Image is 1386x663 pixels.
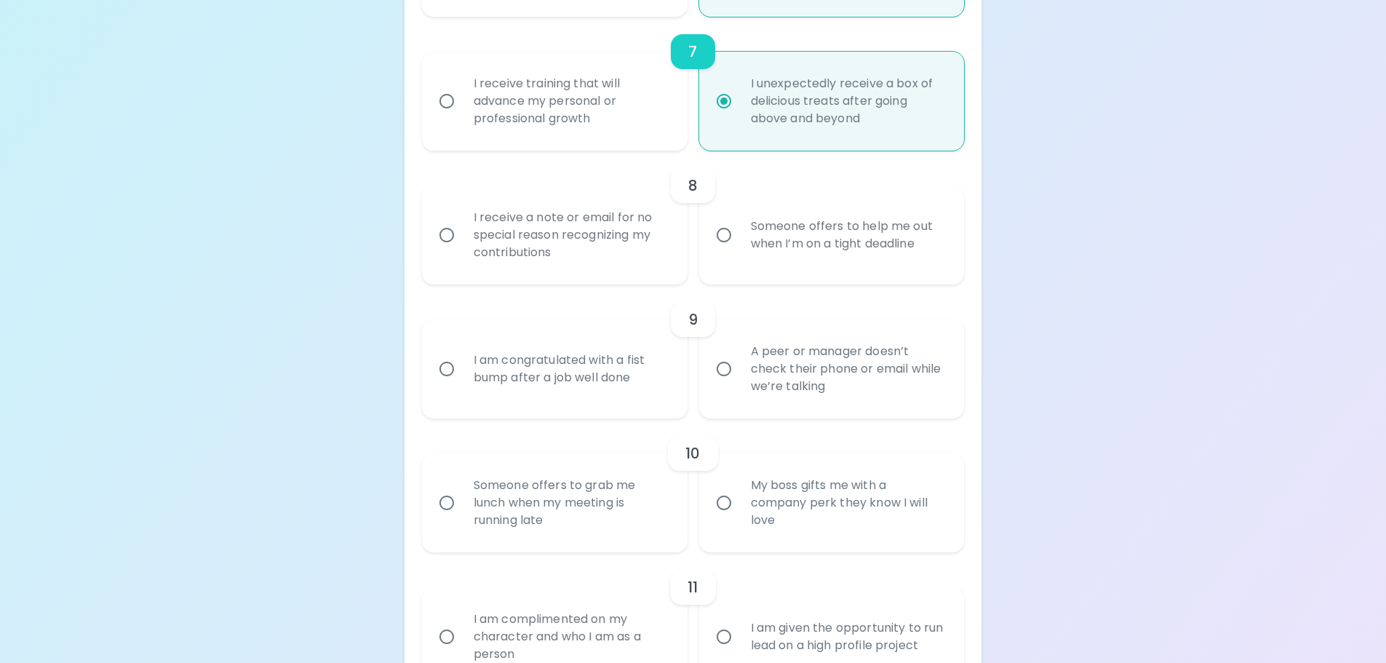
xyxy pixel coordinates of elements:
[688,40,697,63] h6: 7
[688,308,698,331] h6: 9
[739,459,957,547] div: My boss gifts me with a company perk they know I will love
[422,285,965,418] div: choice-group-check
[739,325,957,413] div: A peer or manager doesn’t check their phone or email while we’re talking
[688,576,698,599] h6: 11
[462,459,680,547] div: Someone offers to grab me lunch when my meeting is running late
[739,57,957,145] div: I unexpectedly receive a box of delicious treats after going above and beyond
[422,151,965,285] div: choice-group-check
[739,200,957,270] div: Someone offers to help me out when I’m on a tight deadline
[422,17,965,151] div: choice-group-check
[462,191,680,279] div: I receive a note or email for no special reason recognizing my contributions
[422,418,965,552] div: choice-group-check
[685,442,700,465] h6: 10
[688,174,698,197] h6: 8
[462,334,680,404] div: I am congratulated with a fist bump after a job well done
[462,57,680,145] div: I receive training that will advance my personal or professional growth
